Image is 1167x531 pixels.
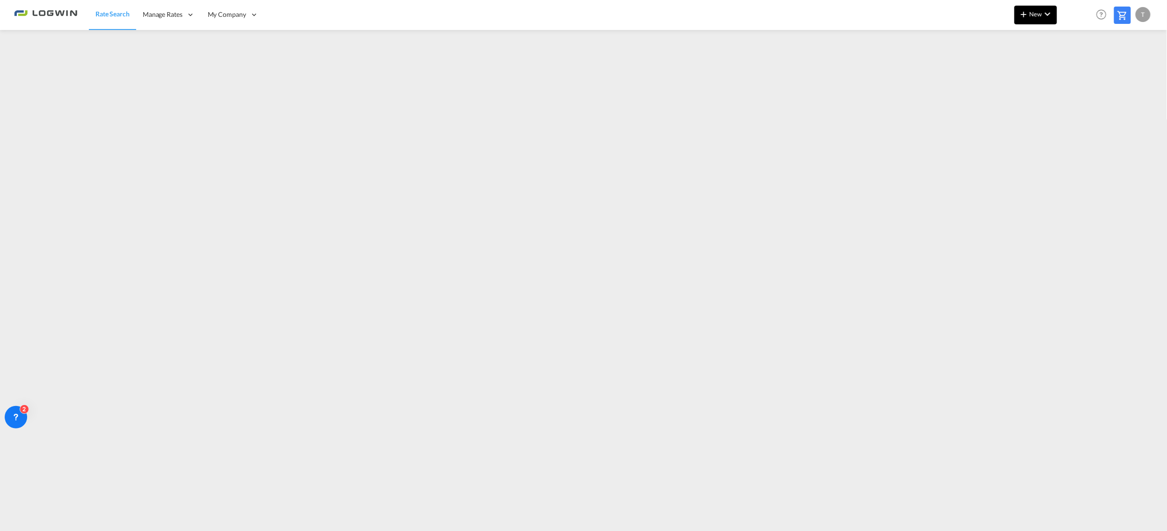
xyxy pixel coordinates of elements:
[1018,10,1053,18] span: New
[208,10,246,19] span: My Company
[95,10,130,18] span: Rate Search
[1014,6,1057,24] button: icon-plus 400-fgNewicon-chevron-down
[1042,8,1053,20] md-icon: icon-chevron-down
[1136,7,1151,22] div: T
[1018,8,1029,20] md-icon: icon-plus 400-fg
[1094,7,1109,22] span: Help
[143,10,182,19] span: Manage Rates
[14,4,77,25] img: 2761ae10d95411efa20a1f5e0282d2d7.png
[1094,7,1114,23] div: Help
